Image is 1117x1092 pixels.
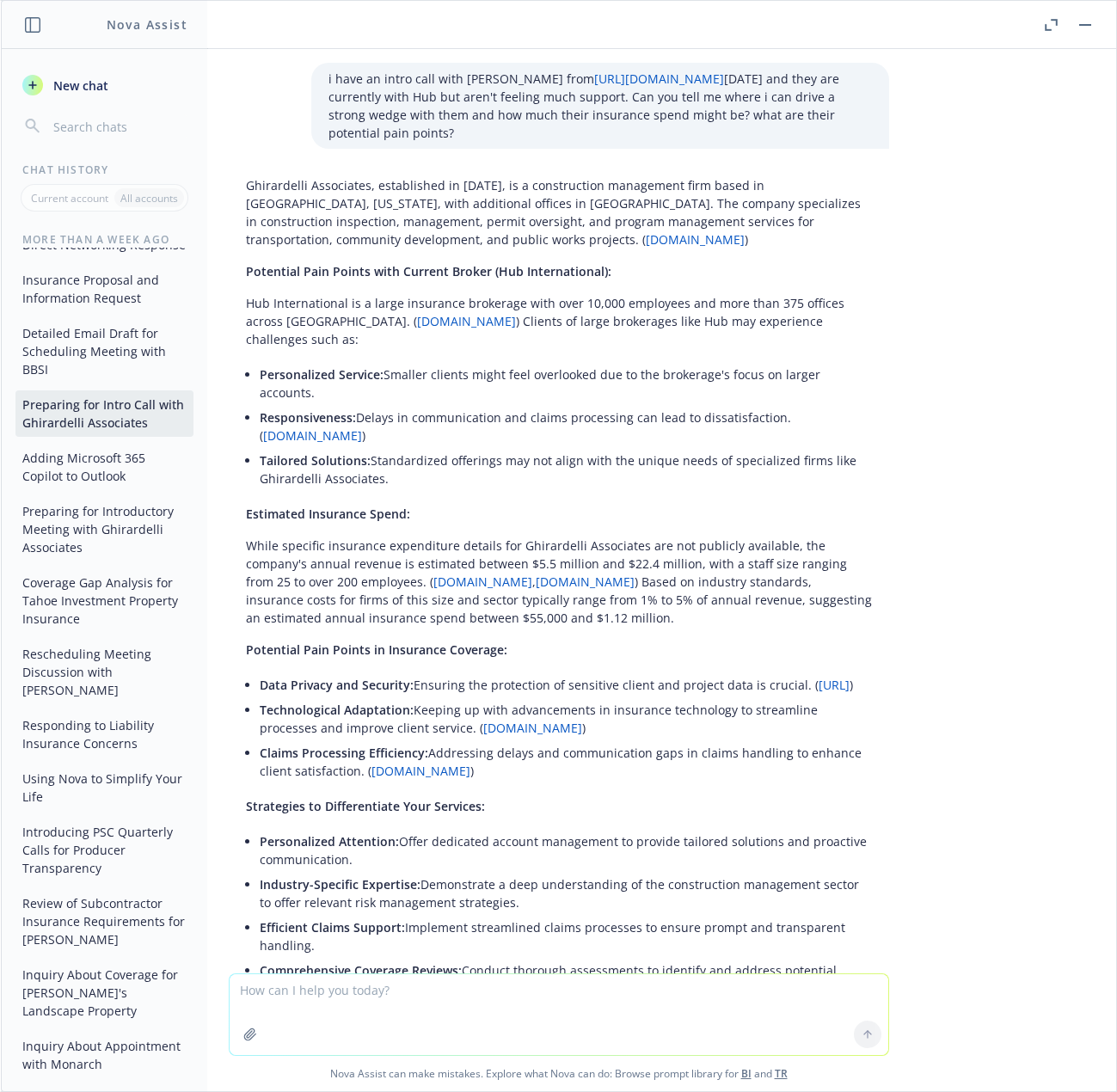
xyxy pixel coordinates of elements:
button: Review of Subcontractor Insurance Requirements for [PERSON_NAME] [15,889,193,954]
span: Comprehensive Coverage Reviews: [260,962,462,979]
button: Inquiry About Coverage for [PERSON_NAME]'s Landscape Property [15,960,193,1025]
p: Keeping up with advancements in insurance technology to streamline processes and improve client s... [260,701,872,737]
span: Efficient Claims Support: [260,919,405,936]
p: Offer dedicated account management to provide tailored solutions and proactive communication. [260,832,872,868]
button: Responding to Liability Insurance Concerns [15,711,193,758]
p: Demonstrate a deep understanding of the construction management sector to offer relevant risk man... [260,875,872,911]
button: Preparing for Intro Call with Ghirardelli Associates [15,390,193,437]
a: [DOMAIN_NAME] [483,720,582,736]
a: TR [775,1066,788,1081]
a: [DOMAIN_NAME] [536,574,635,590]
a: [DOMAIN_NAME] [433,574,532,590]
span: Industry-Specific Expertise: [260,876,420,893]
h1: Nova Assist [107,15,187,34]
button: Preparing for Introductory Meeting with Ghirardelli Associates [15,497,193,561]
p: i have an intro call with [PERSON_NAME] from [DATE] and they are currently with Hub but aren't fe... [328,70,872,142]
p: Delays in communication and claims processing can lead to dissatisfaction. ( ) [260,408,872,445]
button: Detailed Email Draft for Scheduling Meeting with BBSI [15,319,193,383]
span: Potential Pain Points with Current Broker (Hub International): [246,263,611,279]
span: Nova Assist can make mistakes. Explore what Nova can do: Browse prompt library for and [8,1056,1109,1091]
a: [URL][DOMAIN_NAME] [594,71,724,87]
p: Implement streamlined claims processes to ensure prompt and transparent handling. [260,918,872,954]
p: Current account [31,191,108,206]
a: [URL] [819,677,850,693]
button: Adding Microsoft 365 Copilot to Outlook [15,444,193,490]
span: Technological Adaptation: [260,702,414,718]
p: Ghirardelli Associates, established in [DATE], is a construction management firm based in [GEOGRA... [246,176,872,248]
div: More than a week ago [2,232,207,247]
span: Potential Pain Points in Insurance Coverage: [246,641,507,658]
p: While specific insurance expenditure details for Ghirardelli Associates are not publicly availabl... [246,537,872,627]
span: Tailored Solutions: [260,452,371,469]
button: Rescheduling Meeting Discussion with [PERSON_NAME] [15,640,193,704]
span: New chat [50,77,108,95]
span: Data Privacy and Security: [260,677,414,693]
span: Strategies to Differentiate Your Services: [246,798,485,814]
div: Chat History [2,163,207,177]
span: Estimated Insurance Spend: [246,506,410,522]
a: [DOMAIN_NAME] [646,231,745,248]
span: Responsiveness: [260,409,356,426]
p: All accounts [120,191,178,206]
button: Inquiry About Appointment with Monarch [15,1032,193,1078]
a: [DOMAIN_NAME] [263,427,362,444]
a: BI [741,1066,752,1081]
p: Conduct thorough assessments to identify and address potential coverage gaps. [260,961,872,997]
p: Smaller clients might feel overlooked due to the brokerage's focus on larger accounts. [260,365,872,402]
p: Hub International is a large insurance brokerage with over 10,000 employees and more than 375 off... [246,294,872,348]
a: [DOMAIN_NAME] [417,313,516,329]
p: Standardized offerings may not align with the unique needs of specialized firms like Ghirardelli ... [260,451,872,488]
button: Coverage Gap Analysis for Tahoe Investment Property Insurance [15,568,193,633]
span: Personalized Service: [260,366,384,383]
button: Insurance Proposal and Information Request [15,266,193,312]
span: Claims Processing Efficiency: [260,745,428,761]
input: Search chats [50,114,187,138]
a: [DOMAIN_NAME] [371,763,470,779]
button: New chat [15,70,193,101]
p: Addressing delays and communication gaps in claims handling to enhance client satisfaction. ( ) [260,744,872,780]
button: Using Nova to Simplify Your Life [15,764,193,811]
button: Introducing PSC Quarterly Calls for Producer Transparency [15,818,193,882]
span: Personalized Attention: [260,833,399,850]
p: Ensuring the protection of sensitive client and project data is crucial. ( ) [260,676,872,694]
